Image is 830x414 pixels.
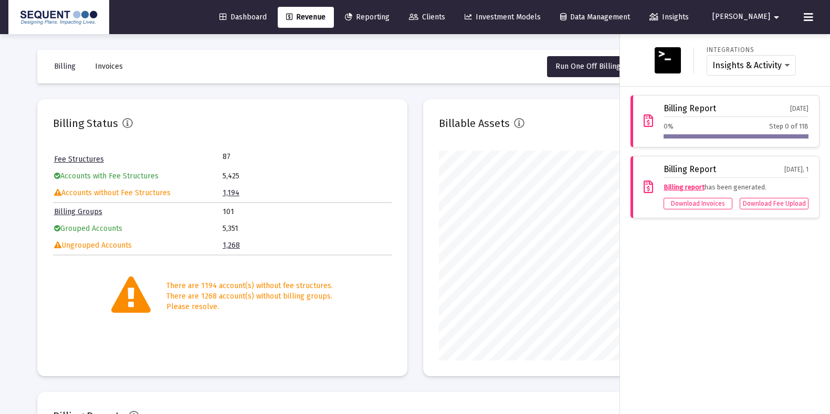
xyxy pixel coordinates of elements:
[211,7,275,28] a: Dashboard
[465,13,541,22] span: Investment Models
[337,7,398,28] a: Reporting
[712,13,770,22] span: [PERSON_NAME]
[345,13,390,22] span: Reporting
[700,6,795,27] button: [PERSON_NAME]
[278,7,334,28] a: Revenue
[409,13,445,22] span: Clients
[770,7,783,28] mat-icon: arrow_drop_down
[456,7,549,28] a: Investment Models
[16,7,101,28] img: Dashboard
[286,13,325,22] span: Revenue
[649,13,689,22] span: Insights
[219,13,267,22] span: Dashboard
[552,7,638,28] a: Data Management
[641,7,697,28] a: Insights
[401,7,454,28] a: Clients
[560,13,630,22] span: Data Management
